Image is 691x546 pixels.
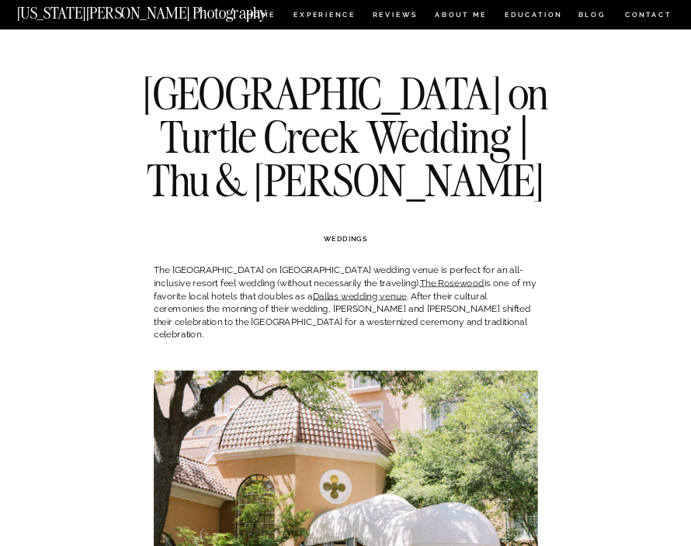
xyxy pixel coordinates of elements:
a: EDUCATION [503,12,564,22]
a: CONTACT [624,9,672,21]
a: Experience [293,12,354,22]
a: WEDDINGS [324,235,367,243]
a: REVIEWS [373,12,416,22]
a: ABOUT ME [435,12,487,22]
a: HOME [245,12,277,22]
p: The [GEOGRAPHIC_DATA] on [GEOGRAPHIC_DATA] wedding venue is perfect for an all-inclusive resort f... [154,264,538,341]
a: The Rosewood [420,278,484,289]
a: Dallas wedding venue [313,290,407,301]
h1: [GEOGRAPHIC_DATA] on Turtle Creek Wedding | Thu & [PERSON_NAME] [137,71,554,202]
a: BLOG [578,12,606,22]
a: [US_STATE][PERSON_NAME] Photography [17,5,306,16]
